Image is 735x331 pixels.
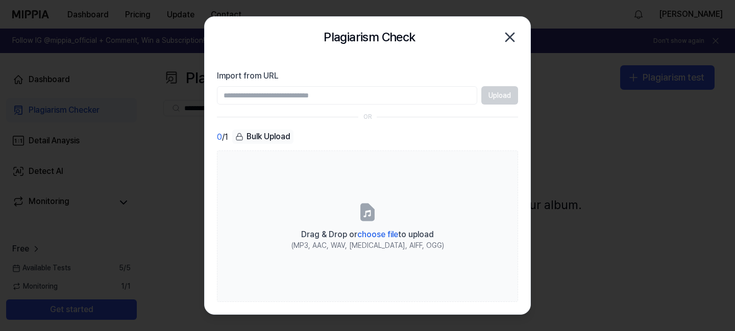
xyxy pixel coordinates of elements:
[232,130,293,144] button: Bulk Upload
[324,28,415,47] h2: Plagiarism Check
[217,131,222,143] span: 0
[301,230,434,239] span: Drag & Drop or to upload
[363,113,372,121] div: OR
[217,130,228,144] div: / 1
[217,70,518,82] label: Import from URL
[357,230,398,239] span: choose file
[291,241,444,251] div: (MP3, AAC, WAV, [MEDICAL_DATA], AIFF, OGG)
